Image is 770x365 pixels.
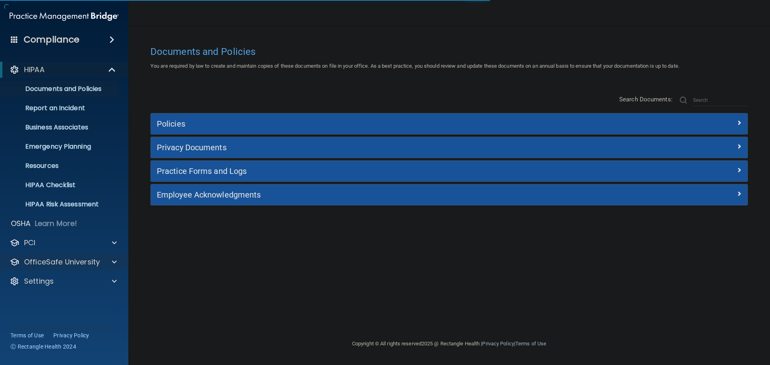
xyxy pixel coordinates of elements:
a: Terms of Use [10,331,44,339]
p: Business Associates [5,123,115,131]
a: OfficeSafe University [10,257,117,267]
a: Employee Acknowledgments [157,188,742,201]
p: Documents and Policies [5,85,115,93]
p: HIPAA [24,65,45,75]
a: HIPAA [10,65,116,75]
a: Policies [157,117,742,130]
p: HIPAA Risk Assessment [5,200,115,208]
a: Privacy Documents [157,141,742,154]
h5: Policies [157,119,592,128]
p: Learn More! [35,219,77,228]
p: PCI [24,238,35,248]
img: PMB logo [10,8,119,24]
h5: Privacy Documents [157,143,592,152]
img: ic-search.3b580494.png [680,97,687,104]
p: Settings [24,276,54,286]
h4: Documents and Policies [150,46,748,57]
p: OSHA [11,219,31,228]
a: Terms of Use [515,341,546,347]
p: OfficeSafe University [24,257,100,267]
a: Privacy Policy [53,331,89,339]
p: HIPAA Checklist [5,181,115,189]
span: Ⓒ Rectangle Health 2024 [10,343,76,351]
a: Privacy Policy [482,341,514,347]
h5: Employee Acknowledgments [157,190,592,199]
a: PCI [10,238,117,248]
p: Report an Incident [5,104,115,112]
a: Settings [10,276,117,286]
a: Practice Forms and Logs [157,165,742,177]
div: Copyright © All rights reserved 2025 @ Rectangle Health | | [303,331,596,357]
h5: Practice Forms and Logs [157,167,592,175]
span: Search Documents: [619,96,673,103]
h4: Compliance [24,34,79,45]
p: Emergency Planning [5,143,115,151]
p: Resources [5,162,115,170]
input: Search [693,94,748,106]
span: You are required by law to create and maintain copies of these documents on file in your office. ... [150,63,679,69]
